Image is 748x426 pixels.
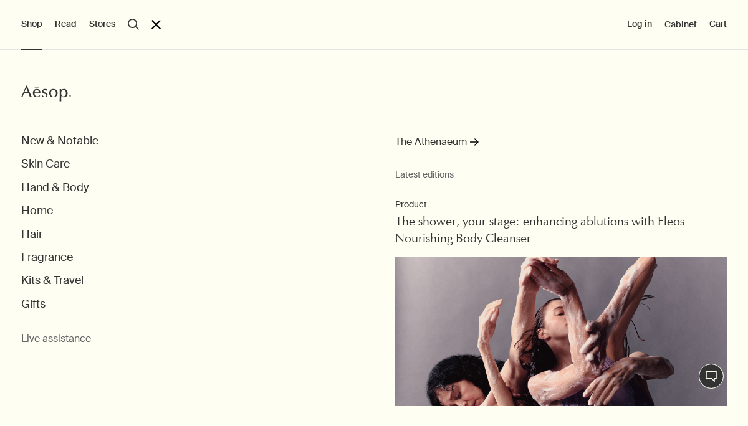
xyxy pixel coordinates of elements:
[395,134,467,150] span: The Athenaeum
[21,181,89,195] button: Hand & Body
[395,169,727,180] small: Latest editions
[151,20,161,29] button: Close the Menu
[395,216,684,245] span: The shower, your stage: enhancing ablutions with Eleos Nourishing Body Cleanser
[21,273,84,288] button: Kits & Travel
[709,18,727,31] button: Cart
[664,19,697,30] a: Cabinet
[21,204,53,218] button: Home
[395,134,479,156] a: The Athenaeum
[21,250,73,265] button: Fragrance
[21,227,42,242] button: Hair
[89,18,115,31] button: Stores
[21,157,70,171] button: Skin Care
[395,199,727,211] p: Product
[21,18,42,31] button: Shop
[21,333,91,346] button: Live assistance
[21,84,71,103] svg: Aesop
[21,134,98,148] button: New & Notable
[128,19,139,30] button: Open search
[55,18,77,31] button: Read
[627,18,652,31] button: Log in
[699,364,724,389] button: Live Assistance
[21,297,46,311] button: Gifts
[395,199,727,409] a: ProductThe shower, your stage: enhancing ablutions with Eleos Nourishing Body CleanserDancers wea...
[18,81,74,109] a: Aesop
